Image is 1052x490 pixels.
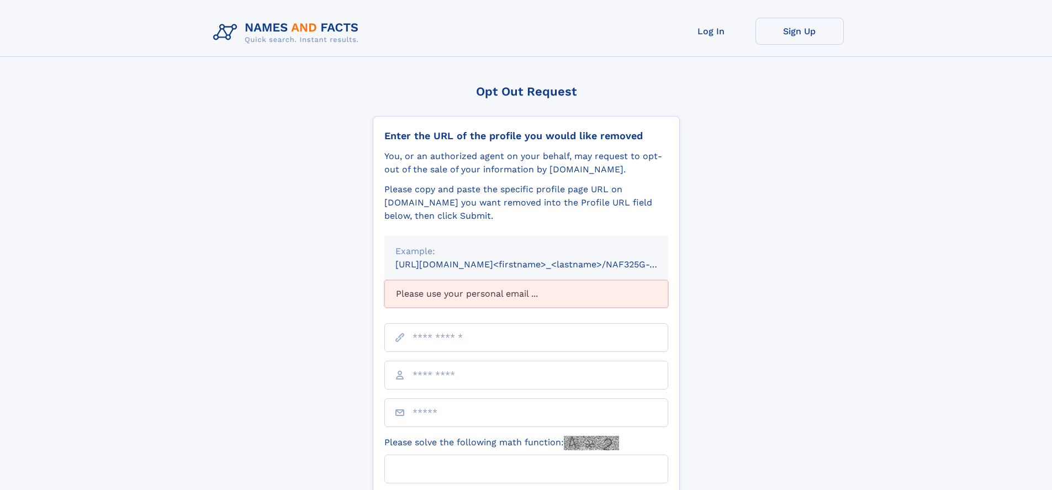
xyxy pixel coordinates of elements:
div: Opt Out Request [373,85,680,98]
img: Logo Names and Facts [209,18,368,48]
div: You, or an authorized agent on your behalf, may request to opt-out of the sale of your informatio... [384,150,668,176]
div: Example: [395,245,657,258]
div: Enter the URL of the profile you would like removed [384,130,668,142]
small: [URL][DOMAIN_NAME]<firstname>_<lastname>/NAF325G-xxxxxxxx [395,259,689,270]
div: Please copy and paste the specific profile page URL on [DOMAIN_NAME] you want removed into the Pr... [384,183,668,223]
a: Log In [667,18,755,45]
div: Please use your personal email ... [384,280,668,308]
a: Sign Up [755,18,844,45]
label: Please solve the following math function: [384,436,619,450]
